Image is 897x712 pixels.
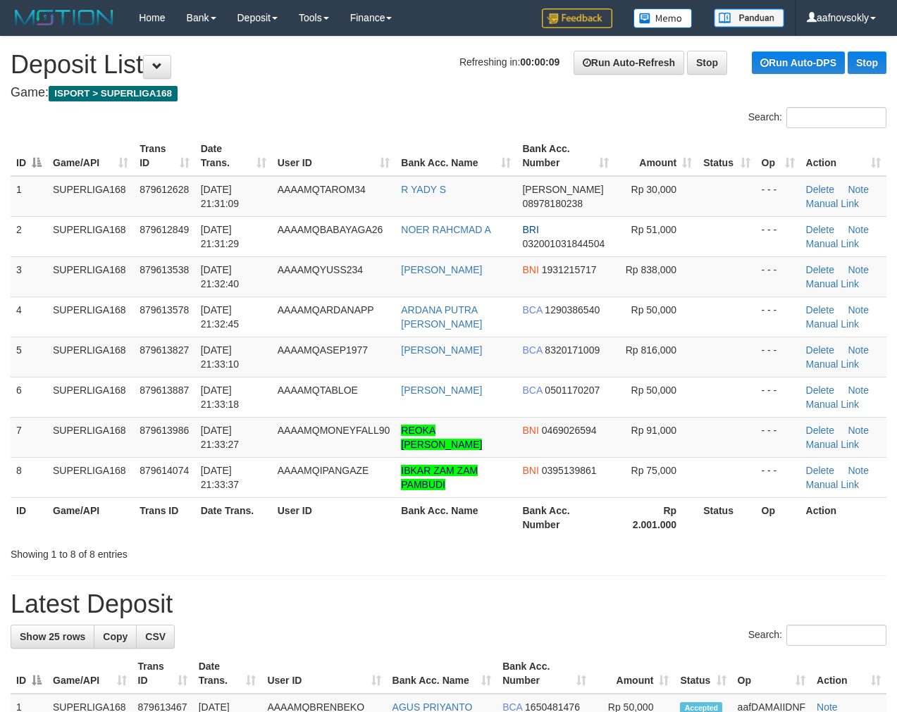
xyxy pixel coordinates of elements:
[748,625,886,646] label: Search:
[848,385,869,396] a: Note
[545,344,600,356] span: Copy 8320171009 to clipboard
[806,358,860,370] a: Manual Link
[47,654,132,694] th: Game/API: activate to sort column ascending
[278,184,366,195] span: AAAAMQTAROM34
[545,304,600,316] span: Copy 1290386540 to clipboard
[140,304,189,316] span: 879613578
[522,465,538,476] span: BNI
[401,184,446,195] a: R YADY S
[592,654,674,694] th: Amount: activate to sort column ascending
[522,264,538,275] span: BNI
[848,264,869,275] a: Note
[626,344,676,356] span: Rp 816,000
[201,184,240,209] span: [DATE] 21:31:09
[848,51,886,74] a: Stop
[631,224,677,235] span: Rp 51,000
[136,625,175,649] a: CSV
[145,631,166,642] span: CSV
[11,216,47,256] td: 2
[626,264,676,275] span: Rp 838,000
[47,256,134,296] td: SUPERLIGA168
[811,654,886,694] th: Action: activate to sort column ascending
[806,344,834,356] a: Delete
[516,497,614,537] th: Bank Acc. Number
[195,497,272,537] th: Date Trans.
[11,497,47,537] th: ID
[756,296,800,337] td: - - -
[201,224,240,249] span: [DATE] 21:31:29
[11,542,363,561] div: Showing 1 to 8 of 8 entries
[631,465,677,476] span: Rp 75,000
[522,385,542,396] span: BCA
[401,385,482,396] a: [PERSON_NAME]
[806,385,834,396] a: Delete
[11,176,47,217] td: 1
[132,654,193,694] th: Trans ID: activate to sort column ascending
[631,184,677,195] span: Rp 30,000
[522,238,605,249] span: Copy 032001031844504 to clipboard
[732,654,811,694] th: Op: activate to sort column ascending
[401,224,491,235] a: NOER RAHCMAD A
[395,136,516,176] th: Bank Acc. Name: activate to sort column ascending
[103,631,128,642] span: Copy
[674,654,731,694] th: Status: activate to sort column ascending
[11,417,47,457] td: 7
[20,631,85,642] span: Show 25 rows
[522,304,542,316] span: BCA
[522,198,583,209] span: Copy 08978180238 to clipboard
[806,425,834,436] a: Delete
[756,216,800,256] td: - - -
[542,8,612,28] img: Feedback.jpg
[278,224,383,235] span: AAAAMQBABAYAGA26
[140,224,189,235] span: 879612849
[633,8,693,28] img: Button%20Memo.svg
[806,399,860,410] a: Manual Link
[201,264,240,289] span: [DATE] 21:32:40
[47,417,134,457] td: SUPERLIGA168
[201,304,240,330] span: [DATE] 21:32:45
[11,337,47,377] td: 5
[201,344,240,370] span: [DATE] 21:33:10
[520,56,559,68] strong: 00:00:09
[756,497,800,537] th: Op
[806,278,860,289] a: Manual Link
[756,457,800,497] td: - - -
[756,417,800,457] td: - - -
[272,136,396,176] th: User ID: activate to sort column ascending
[516,136,614,176] th: Bank Acc. Number: activate to sort column ascending
[848,224,869,235] a: Note
[201,425,240,450] span: [DATE] 21:33:27
[756,377,800,417] td: - - -
[806,304,834,316] a: Delete
[631,304,677,316] span: Rp 50,000
[522,425,538,436] span: BNI
[522,344,542,356] span: BCA
[11,136,47,176] th: ID: activate to sort column descending
[756,136,800,176] th: Op: activate to sort column ascending
[806,318,860,330] a: Manual Link
[848,304,869,316] a: Note
[278,385,358,396] span: AAAAMQTABLOE
[848,344,869,356] a: Note
[201,385,240,410] span: [DATE] 21:33:18
[806,439,860,450] a: Manual Link
[800,497,886,537] th: Action
[11,625,94,649] a: Show 25 rows
[278,425,390,436] span: AAAAMQMONEYFALL90
[11,51,886,79] h1: Deposit List
[47,337,134,377] td: SUPERLIGA168
[94,625,137,649] a: Copy
[631,385,677,396] span: Rp 50,000
[614,136,698,176] th: Amount: activate to sort column ascending
[401,465,478,490] a: IBKAR ZAM ZAM PAMBUDI
[631,425,677,436] span: Rp 91,000
[49,86,178,101] span: ISPORT > SUPERLIGA168
[278,344,368,356] span: AAAAMQASEP1977
[806,465,834,476] a: Delete
[11,590,886,618] h1: Latest Deposit
[522,224,538,235] span: BRI
[11,654,47,694] th: ID: activate to sort column descending
[140,385,189,396] span: 879613887
[806,264,834,275] a: Delete
[47,216,134,256] td: SUPERLIGA168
